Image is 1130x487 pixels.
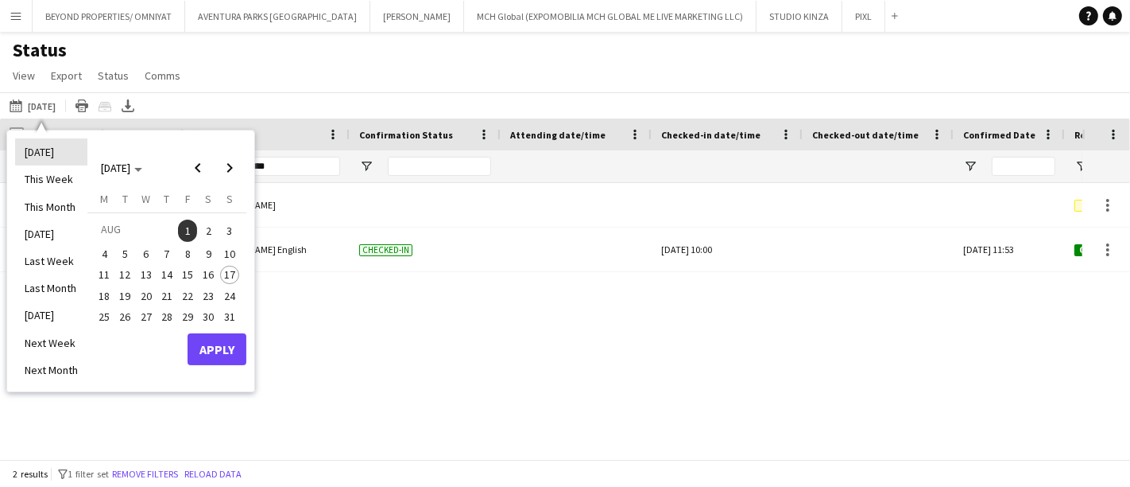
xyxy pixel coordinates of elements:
button: 19-08-2025 [114,285,135,306]
button: [DATE] [6,96,59,115]
button: 29-08-2025 [177,306,198,327]
span: 2 [199,220,219,242]
button: Previous month [182,152,214,184]
div: [DATE] 10:00 [661,228,793,271]
span: 11 [95,266,114,285]
span: 16 [199,266,219,285]
button: 17-08-2025 [219,264,240,285]
button: 26-08-2025 [114,306,135,327]
li: Next Month [15,356,87,384]
button: AVENTURA PARKS [GEOGRAPHIC_DATA] [185,1,370,32]
span: 5 [116,244,135,263]
span: 18 [95,286,114,306]
button: 16-08-2025 [198,264,219,285]
span: 15 [178,266,197,285]
button: 25-08-2025 [94,306,114,327]
span: 13 [137,266,156,285]
span: 20 [137,286,156,306]
button: Choose month and year [95,154,149,182]
span: 7 [157,244,176,263]
span: Status [98,68,129,83]
span: 17 [220,266,239,285]
span: Name [208,129,234,141]
div: [DATE] 11:53 [954,228,1065,271]
a: Status [91,65,135,86]
a: Export [45,65,88,86]
span: S [206,192,212,206]
span: 14 [157,266,176,285]
input: Confirmation Status Filter Input [388,157,491,176]
app-action-btn: Print [72,96,91,115]
button: 18-08-2025 [94,285,114,306]
button: 30-08-2025 [198,306,219,327]
button: 31-08-2025 [219,306,240,327]
span: Photo [129,129,156,141]
span: 25 [95,307,114,326]
button: Reload data [181,466,245,483]
li: [DATE] [15,302,87,329]
button: 20-08-2025 [136,285,157,306]
button: 13-08-2025 [136,264,157,285]
button: 03-08-2025 [219,219,240,243]
span: Pending [1074,200,1124,212]
td: AUG [94,219,177,243]
span: T [122,192,128,206]
button: STUDIO KINZA [757,1,842,32]
span: 21 [157,286,176,306]
button: 24-08-2025 [219,285,240,306]
input: Confirmed Date Filter Input [992,157,1055,176]
span: 8 [178,244,197,263]
span: 23 [199,286,219,306]
span: 22 [178,286,197,306]
button: Remove filters [109,466,181,483]
span: 10 [220,244,239,263]
span: T [164,192,169,206]
span: 29 [178,307,197,326]
span: Confirmation Status [359,129,453,141]
button: PIXL [842,1,885,32]
li: This Month [15,193,87,220]
button: 14-08-2025 [157,264,177,285]
span: 12 [116,266,135,285]
button: 09-08-2025 [198,243,219,264]
button: 10-08-2025 [219,243,240,264]
button: 22-08-2025 [177,285,198,306]
span: M [100,192,108,206]
button: 11-08-2025 [94,264,114,285]
a: Comms [138,65,187,86]
span: 26 [116,307,135,326]
span: View [13,68,35,83]
button: 08-08-2025 [177,243,198,264]
button: 28-08-2025 [157,306,177,327]
span: 3 [220,220,239,242]
li: Next Week [15,329,87,356]
span: 4 [95,244,114,263]
button: 27-08-2025 [136,306,157,327]
button: Next month [214,152,246,184]
span: 30 [199,307,219,326]
span: 27 [137,307,156,326]
li: This Week [15,166,87,193]
span: Role Status [1074,129,1127,141]
button: 02-08-2025 [198,219,219,243]
span: S [226,192,233,206]
button: 06-08-2025 [136,243,157,264]
li: Last Month [15,275,87,302]
button: MCH Global (EXPOMOBILIA MCH GLOBAL ME LIVE MARKETING LLC) [464,1,757,32]
span: 6 [137,244,156,263]
button: Open Filter Menu [963,159,977,173]
span: 31 [220,307,239,326]
button: 01-08-2025 [177,219,198,243]
a: View [6,65,41,86]
span: Checked-in date/time [661,129,760,141]
button: 05-08-2025 [114,243,135,264]
button: Open Filter Menu [359,159,373,173]
span: 1 [178,220,197,242]
span: Export [51,68,82,83]
span: Attending date/time [510,129,606,141]
li: Last Week [15,247,87,275]
span: 24 [220,286,239,306]
li: [DATE] [15,138,87,166]
button: BEYOND PROPERTIES/ OMNIYAT [33,1,185,32]
span: [PERSON_NAME] English [208,243,307,255]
